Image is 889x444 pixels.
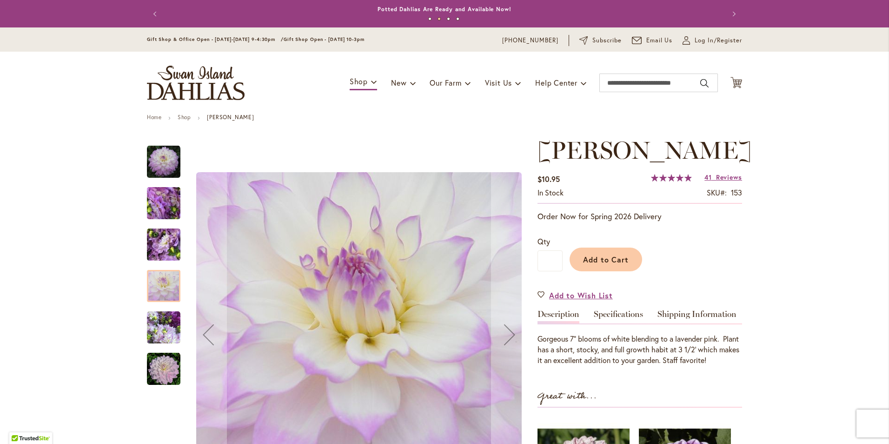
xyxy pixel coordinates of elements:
a: Potted Dahlias Are Ready and Available Now! [378,6,511,13]
a: [PHONE_NUMBER] [502,36,558,45]
a: Email Us [632,36,673,45]
span: Our Farm [430,78,461,87]
img: MIKAYLA MIRANDA [130,178,197,229]
a: store logo [147,66,245,100]
img: MIKAYLA MIRANDA [130,220,197,270]
div: Detailed Product Info [537,310,742,366]
span: In stock [537,188,564,197]
button: 4 of 4 [456,17,459,20]
div: Availability [537,188,564,198]
span: [PERSON_NAME] [537,135,752,165]
span: Add to Cart [583,255,629,264]
button: 1 of 4 [428,17,431,20]
a: Shop [178,114,191,121]
button: Add to Cart [570,248,642,271]
span: New [391,78,406,87]
span: Gift Shop & Office Open - [DATE]-[DATE] 9-4:30pm / [147,36,284,42]
button: 3 of 4 [447,17,450,20]
a: 41 Reviews [704,173,742,182]
button: 2 of 4 [438,17,441,20]
div: 99% [651,174,692,182]
span: Gift Shop Open - [DATE] 10-3pm [284,36,365,42]
strong: [PERSON_NAME] [207,114,254,121]
span: Email Us [646,36,673,45]
a: Log In/Register [683,36,742,45]
span: Log In/Register [695,36,742,45]
span: $10.95 [537,174,560,184]
span: Qty [537,236,550,246]
strong: Great with... [537,389,597,404]
a: Specifications [594,310,643,323]
a: Shipping Information [657,310,736,323]
a: Description [537,310,579,323]
span: Help Center [535,78,577,87]
span: Add to Wish List [549,290,613,301]
div: MIKAYLA MIRANDA [147,219,190,261]
a: Subscribe [579,36,622,45]
span: 41 [704,173,711,182]
a: Home [147,114,161,121]
span: Shop [350,76,368,86]
span: Visit Us [485,78,512,87]
button: Next [723,5,742,23]
span: Subscribe [592,36,622,45]
div: MIKAYLA MIRANDA [147,178,190,219]
div: MIKAYLA MIRANDA [147,261,190,302]
div: MIKAYLA MIRANDA [147,343,180,385]
div: 153 [731,188,742,198]
p: Order Now for Spring 2026 Delivery [537,211,742,222]
a: Add to Wish List [537,290,613,301]
iframe: Launch Accessibility Center [7,411,33,437]
img: MIKAYLA MIRANDA [147,311,180,344]
div: Gorgeous 7" blooms of white blending to a lavender pink. Plant has a short, stocky, and full grow... [537,334,742,366]
div: MIKAYLA MIRANDA [147,136,190,178]
strong: SKU [707,188,727,197]
div: MIKAYLA MIRANDA [147,302,190,343]
img: MIKAYLA MIRANDA [147,145,180,179]
img: MIKAYLA MIRANDA [147,352,180,386]
button: Previous [147,5,166,23]
span: Reviews [716,173,742,182]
